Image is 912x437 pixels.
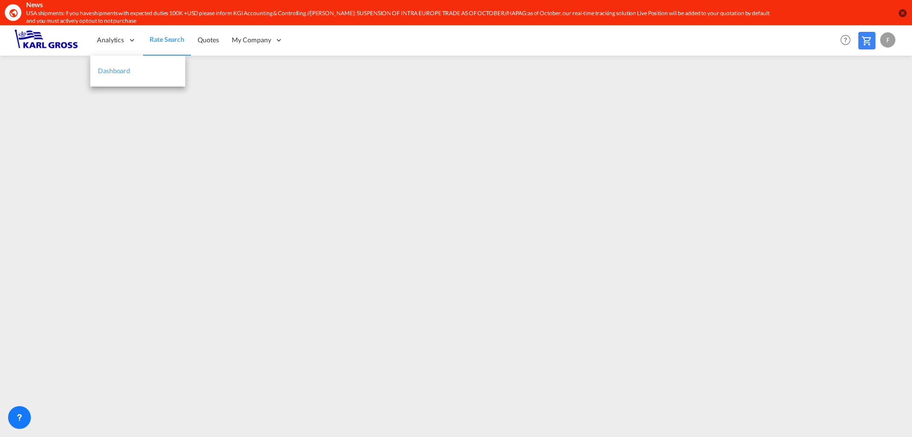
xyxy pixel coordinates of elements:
div: Help [837,32,858,49]
div: Analytics [90,25,143,56]
a: Quotes [191,25,225,56]
md-icon: icon-earth [9,8,18,18]
span: Rate Search [150,35,184,43]
span: Dashboard [98,67,130,75]
span: My Company [232,35,271,45]
div: USA shipments: if you have shipments with expected duties 100K +USD please inform KGI Accounting ... [26,10,772,26]
div: My Company [225,25,290,56]
a: Rate Search [143,25,191,56]
span: Analytics [97,35,124,45]
div: F [880,32,895,48]
span: Quotes [198,36,218,44]
button: icon-close-circle [898,8,907,18]
img: 3269c73066d711f095e541db4db89301.png [14,29,78,51]
span: Help [837,32,854,48]
a: Dashboard [90,56,185,87]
